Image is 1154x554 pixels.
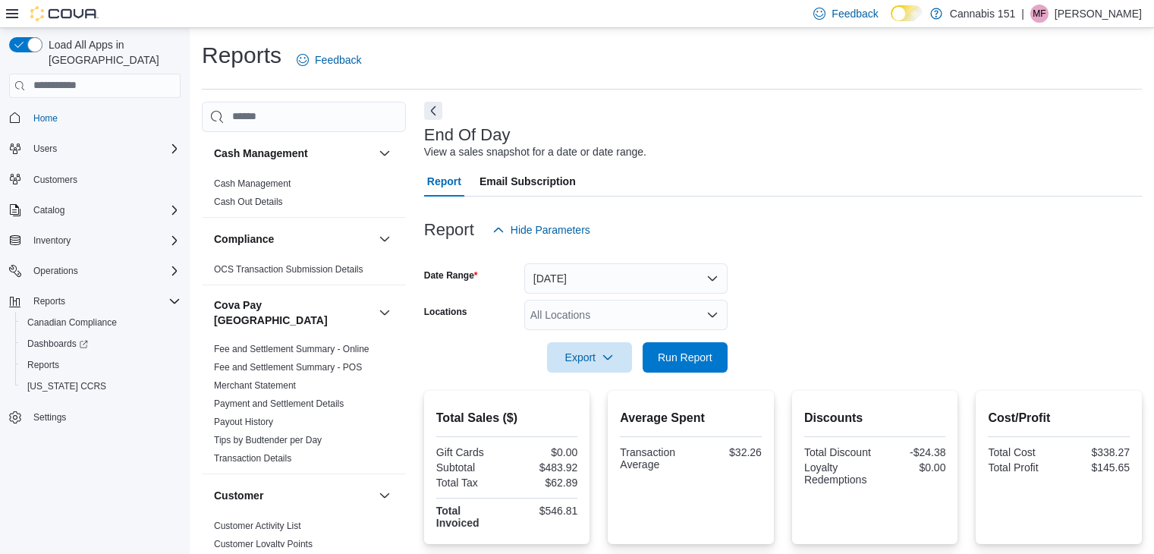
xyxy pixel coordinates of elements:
[27,109,64,127] a: Home
[214,398,344,410] span: Payment and Settlement Details
[27,201,71,219] button: Catalog
[3,168,187,190] button: Customers
[202,340,406,474] div: Cova Pay [GEOGRAPHIC_DATA]
[33,204,64,216] span: Catalog
[376,304,394,322] button: Cova Pay [GEOGRAPHIC_DATA]
[27,109,181,127] span: Home
[21,335,94,353] a: Dashboards
[15,333,187,354] a: Dashboards
[27,408,181,427] span: Settings
[3,200,187,221] button: Catalog
[202,40,281,71] h1: Reports
[33,295,65,307] span: Reports
[424,126,511,144] h3: End Of Day
[3,260,187,282] button: Operations
[988,461,1055,474] div: Total Profit
[27,170,181,189] span: Customers
[510,505,577,517] div: $546.81
[214,435,322,445] a: Tips by Budtender per Day
[42,37,181,68] span: Load All Apps in [GEOGRAPHIC_DATA]
[3,107,187,129] button: Home
[214,379,296,392] span: Merchant Statement
[878,446,945,458] div: -$24.38
[27,408,72,427] a: Settings
[315,52,361,68] span: Feedback
[27,201,181,219] span: Catalog
[214,196,283,208] span: Cash Out Details
[510,477,577,489] div: $62.89
[214,197,283,207] a: Cash Out Details
[15,312,187,333] button: Canadian Compliance
[214,434,322,446] span: Tips by Budtender per Day
[214,417,273,427] a: Payout History
[3,406,187,428] button: Settings
[376,486,394,505] button: Customer
[524,263,728,294] button: [DATE]
[891,5,923,21] input: Dark Mode
[21,356,181,374] span: Reports
[21,377,112,395] a: [US_STATE] CCRS
[424,306,467,318] label: Locations
[511,222,590,238] span: Hide Parameters
[214,178,291,190] span: Cash Management
[214,343,369,355] span: Fee and Settlement Summary - Online
[27,262,181,280] span: Operations
[424,269,478,282] label: Date Range
[424,144,646,160] div: View a sales snapshot for a date or date range.
[214,344,369,354] a: Fee and Settlement Summary - Online
[214,398,344,409] a: Payment and Settlement Details
[214,263,363,275] span: OCS Transaction Submission Details
[3,138,187,159] button: Users
[33,112,58,124] span: Home
[214,231,274,247] h3: Compliance
[27,380,106,392] span: [US_STATE] CCRS
[214,380,296,391] a: Merchant Statement
[556,342,623,373] span: Export
[27,140,63,158] button: Users
[436,505,480,529] strong: Total Invoiced
[643,342,728,373] button: Run Report
[486,215,596,245] button: Hide Parameters
[21,313,123,332] a: Canadian Compliance
[15,376,187,397] button: [US_STATE] CCRS
[804,409,946,427] h2: Discounts
[214,178,291,189] a: Cash Management
[1021,5,1024,23] p: |
[950,5,1015,23] p: Cannabis 151
[27,231,77,250] button: Inventory
[658,350,712,365] span: Run Report
[214,539,313,549] a: Customer Loyalty Points
[33,411,66,423] span: Settings
[1062,446,1130,458] div: $338.27
[436,461,504,474] div: Subtotal
[33,265,78,277] span: Operations
[424,221,474,239] h3: Report
[27,140,181,158] span: Users
[832,6,878,21] span: Feedback
[27,171,83,189] a: Customers
[424,102,442,120] button: Next
[27,359,59,371] span: Reports
[214,520,301,532] span: Customer Activity List
[15,354,187,376] button: Reports
[33,143,57,155] span: Users
[804,461,872,486] div: Loyalty Redemptions
[27,338,88,350] span: Dashboards
[3,230,187,251] button: Inventory
[547,342,632,373] button: Export
[706,309,718,321] button: Open list of options
[620,446,687,471] div: Transaction Average
[214,297,373,328] h3: Cova Pay [GEOGRAPHIC_DATA]
[376,230,394,248] button: Compliance
[30,6,99,21] img: Cova
[878,461,945,474] div: $0.00
[1030,5,1049,23] div: Michael Fronte
[1055,5,1142,23] p: [PERSON_NAME]
[214,452,291,464] span: Transaction Details
[214,146,308,161] h3: Cash Management
[214,453,291,464] a: Transaction Details
[510,446,577,458] div: $0.00
[21,335,181,353] span: Dashboards
[214,362,362,373] a: Fee and Settlement Summary - POS
[480,166,576,197] span: Email Subscription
